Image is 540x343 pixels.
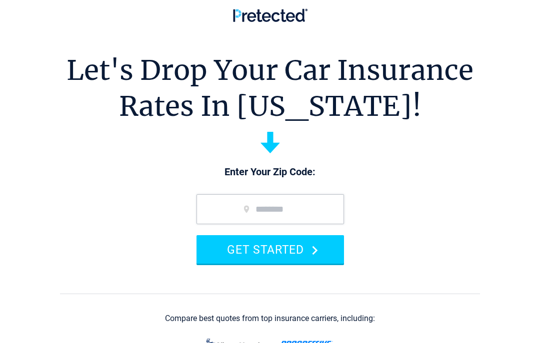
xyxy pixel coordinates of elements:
button: GET STARTED [196,235,344,264]
input: zip code [196,194,344,224]
img: Pretected Logo [233,8,307,22]
p: Enter Your Zip Code: [186,165,354,179]
div: Compare best quotes from top insurance carriers, including: [165,314,375,323]
h1: Let's Drop Your Car Insurance Rates In [US_STATE]! [66,52,473,124]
